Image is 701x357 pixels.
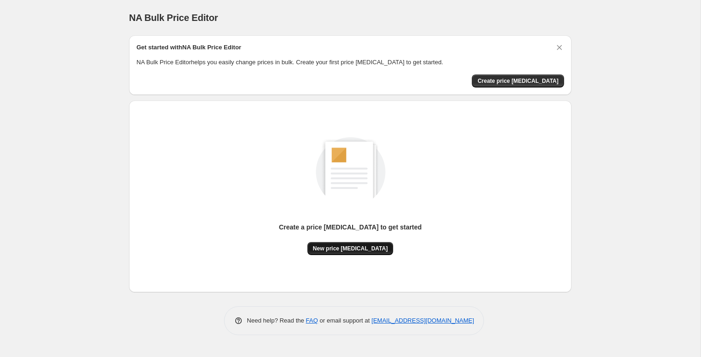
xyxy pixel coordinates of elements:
[318,317,372,324] span: or email support at
[477,77,558,85] span: Create price [MEDICAL_DATA]
[129,13,218,23] span: NA Bulk Price Editor
[313,245,388,252] span: New price [MEDICAL_DATA]
[279,222,422,232] p: Create a price [MEDICAL_DATA] to get started
[307,242,394,255] button: New price [MEDICAL_DATA]
[247,317,306,324] span: Need help? Read the
[555,43,564,52] button: Dismiss card
[372,317,474,324] a: [EMAIL_ADDRESS][DOMAIN_NAME]
[472,74,564,88] button: Create price change job
[136,58,564,67] p: NA Bulk Price Editor helps you easily change prices in bulk. Create your first price [MEDICAL_DAT...
[136,43,241,52] h2: Get started with NA Bulk Price Editor
[306,317,318,324] a: FAQ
